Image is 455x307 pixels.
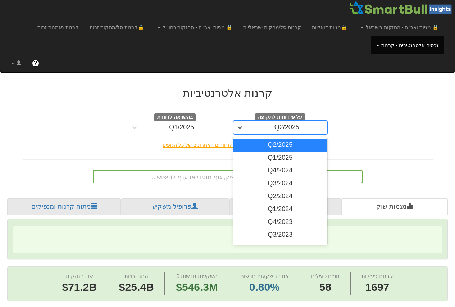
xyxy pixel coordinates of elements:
div: Q3/2023 [233,228,328,241]
div: Q2/2025 [233,139,328,152]
span: קרנות פעילות [361,273,393,279]
a: ניתוח קרנות ומנפיקים [7,198,121,215]
a: ? [27,54,45,72]
span: 0.80% [240,280,289,295]
span: אחוז השקעות חדשות [240,273,289,279]
a: נכסים אלטרנטיבים - קרנות [371,36,444,54]
div: Q2/2023 [233,241,328,254]
span: שווי החזקות [66,273,93,279]
div: Q2/2024 [233,190,328,203]
div: Q1/2024 [233,203,328,216]
span: גופים פעילים [311,273,340,279]
span: התחייבויות [124,273,148,279]
span: בהשוואה לדוחות [154,113,196,121]
a: מגמות שוק [341,198,448,215]
span: $71.2B [62,281,97,293]
h2: קרנות אלטרנטיביות [23,87,433,99]
div: Q4/2023 [233,216,328,229]
span: $25.4B [119,281,154,293]
a: 🔒מניות דואליות [306,18,355,36]
div: הקלד שם ני״ע, מנפיק, גוף מוסדי או ענף לחיפוש... [94,171,362,183]
span: $ השקעות חדשות [176,273,218,279]
a: 🔒קרנות סל/מחקות זרות [84,18,152,36]
a: קרנות סל/מחקות ישראליות [238,18,307,36]
span: $546.3M [176,281,218,293]
div: Q1/2025 [233,152,328,164]
span: ‌ [13,226,442,253]
div: לחץ כאן לצפייה בתאריכי הדיווחים האחרונים של כל הגופים [17,141,438,149]
span: ? [33,60,37,67]
img: Smartbull [349,0,455,15]
span: על פי דוחות לתקופה [255,113,305,121]
span: 58 [311,280,340,295]
a: 🔒 מניות ואג״ח - החזקות בחו״ל [152,18,238,36]
div: Q3/2024 [233,177,328,190]
div: Q1/2025 [169,124,194,131]
a: ניתוח קטגוריה [229,198,341,215]
a: 🔒 מניות ואג״ח - החזקות בישראל [355,18,444,36]
a: פרופיל משקיע [121,198,229,215]
div: Q2/2025 [274,124,299,131]
div: Q4/2024 [233,164,328,177]
span: 1697 [361,280,393,295]
a: קרנות נאמנות זרות [32,18,84,36]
